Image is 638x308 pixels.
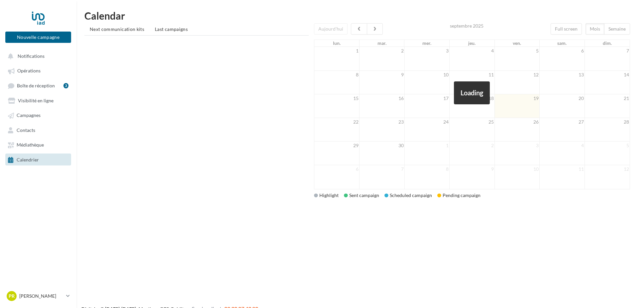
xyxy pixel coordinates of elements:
[314,192,339,199] div: Highlight
[384,192,432,199] div: Scheduled campaign
[17,113,41,118] span: Campagnes
[9,293,15,299] span: PR
[4,94,72,106] a: Visibilité en ligne
[4,139,72,151] a: Médiathèque
[17,127,35,133] span: Contacts
[63,83,68,88] div: 3
[17,142,44,148] span: Médiathèque
[17,68,41,74] span: Opérations
[17,157,39,162] span: Calendrier
[4,79,72,92] a: Boîte de réception3
[4,124,72,136] a: Contacts
[4,50,70,62] button: Notifications
[5,290,71,302] a: PR [PERSON_NAME]
[17,83,55,88] span: Boîte de réception
[155,26,188,32] span: Last campaigns
[4,109,72,121] a: Campagnes
[18,53,45,59] span: Notifications
[344,192,379,199] div: Sent campaign
[4,154,72,165] a: Calendrier
[90,26,144,32] span: Next communication kits
[4,64,72,76] a: Opérations
[18,98,53,103] span: Visibilité en ligne
[454,81,490,104] div: Loading
[19,293,63,299] p: [PERSON_NAME]
[5,32,71,43] button: Nouvelle campagne
[314,23,630,189] div: '
[84,11,630,21] h1: Calendar
[437,192,480,199] div: Pending campaign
